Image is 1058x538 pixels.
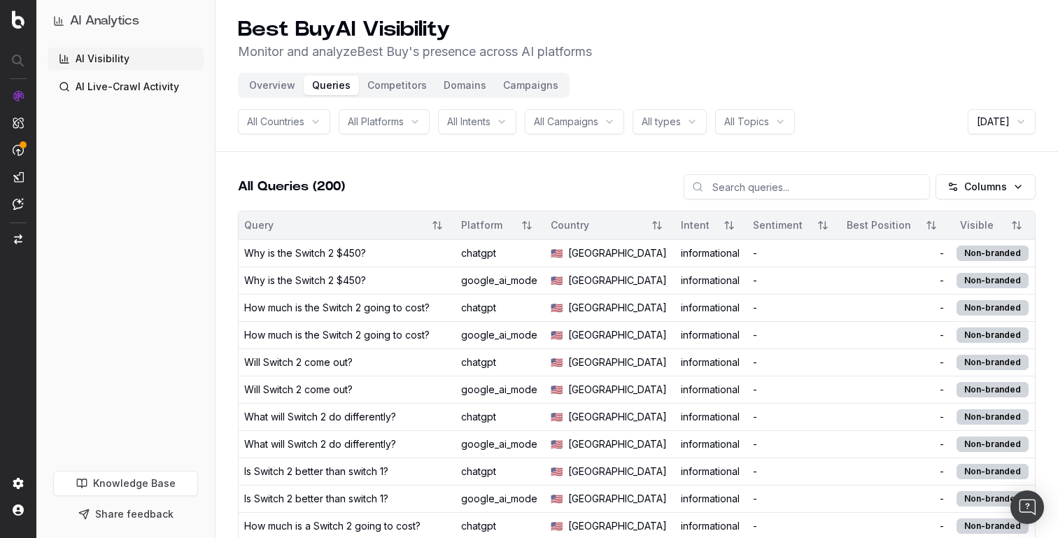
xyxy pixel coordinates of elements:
[753,492,835,506] div: -
[12,10,24,29] img: Botify logo
[753,437,835,451] div: -
[244,465,388,479] div: Is Switch 2 better than switch 1?
[13,117,24,129] img: Intelligence
[244,519,421,533] div: How much is a Switch 2 going to cost?
[568,437,667,451] span: [GEOGRAPHIC_DATA]
[681,274,742,288] div: informational
[724,115,769,129] span: All Topics
[681,328,742,342] div: informational
[461,383,539,397] div: google_ai_mode
[551,492,563,506] span: 🇺🇸
[681,218,711,232] div: Intent
[568,274,667,288] span: [GEOGRAPHIC_DATA]
[568,492,667,506] span: [GEOGRAPHIC_DATA]
[534,115,598,129] span: All Campaigns
[568,410,667,424] span: [GEOGRAPHIC_DATA]
[13,144,24,156] img: Activation
[244,274,366,288] div: Why is the Switch 2 $450?
[847,410,944,424] div: -
[568,465,667,479] span: [GEOGRAPHIC_DATA]
[13,90,24,101] img: Analytics
[238,177,345,197] h2: All Queries (200)
[568,519,667,533] span: [GEOGRAPHIC_DATA]
[919,213,944,238] button: Sort
[13,171,24,183] img: Studio
[348,115,404,129] span: All Platforms
[847,465,944,479] div: -
[681,410,742,424] div: informational
[957,246,1029,261] div: Non-branded
[681,246,742,260] div: informational
[1010,490,1044,524] div: Open Intercom Messenger
[238,17,592,42] h1: Best Buy AI Visibility
[53,502,198,527] button: Share feedback
[681,437,742,451] div: informational
[551,410,563,424] span: 🇺🇸
[461,492,539,506] div: google_ai_mode
[957,273,1029,288] div: Non-branded
[53,471,198,496] a: Knowledge Base
[461,218,509,232] div: Platform
[447,115,491,129] span: All Intents
[681,465,742,479] div: informational
[244,355,353,369] div: Will Switch 2 come out?
[810,213,835,238] button: Sort
[847,274,944,288] div: -
[847,519,944,533] div: -
[957,437,1029,452] div: Non-branded
[551,301,563,315] span: 🇺🇸
[957,464,1029,479] div: Non-branded
[847,437,944,451] div: -
[48,76,204,98] a: AI Live-Crawl Activity
[244,410,396,424] div: What will Switch 2 do differently?
[461,328,539,342] div: google_ai_mode
[53,11,198,31] button: AI Analytics
[753,328,835,342] div: -
[551,383,563,397] span: 🇺🇸
[847,383,944,397] div: -
[425,213,450,238] button: Sort
[435,76,495,95] button: Domains
[244,301,430,315] div: How much is the Switch 2 going to cost?
[551,355,563,369] span: 🇺🇸
[568,328,667,342] span: [GEOGRAPHIC_DATA]
[847,492,944,506] div: -
[753,519,835,533] div: -
[847,301,944,315] div: -
[681,519,742,533] div: informational
[244,218,419,232] div: Query
[461,301,539,315] div: chatgpt
[957,300,1029,316] div: Non-branded
[847,355,944,369] div: -
[957,518,1029,534] div: Non-branded
[847,246,944,260] div: -
[13,504,24,516] img: My account
[1004,213,1029,238] button: Sort
[461,519,539,533] div: chatgpt
[70,11,139,31] h1: AI Analytics
[847,328,944,342] div: -
[304,76,359,95] button: Queries
[461,410,539,424] div: chatgpt
[957,409,1029,425] div: Non-branded
[238,42,592,62] p: Monitor and analyze Best Buy 's presence across AI platforms
[244,492,388,506] div: Is Switch 2 better than switch 1?
[514,213,539,238] button: Sort
[244,246,366,260] div: Why is the Switch 2 $450?
[936,174,1036,199] button: Columns
[753,355,835,369] div: -
[551,437,563,451] span: 🇺🇸
[681,492,742,506] div: informational
[247,115,304,129] span: All Countries
[551,465,563,479] span: 🇺🇸
[847,218,913,232] div: Best Position
[461,246,539,260] div: chatgpt
[495,76,567,95] button: Campaigns
[551,274,563,288] span: 🇺🇸
[753,383,835,397] div: -
[717,213,742,238] button: Sort
[461,274,539,288] div: google_ai_mode
[753,465,835,479] div: -
[568,246,667,260] span: [GEOGRAPHIC_DATA]
[568,301,667,315] span: [GEOGRAPHIC_DATA]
